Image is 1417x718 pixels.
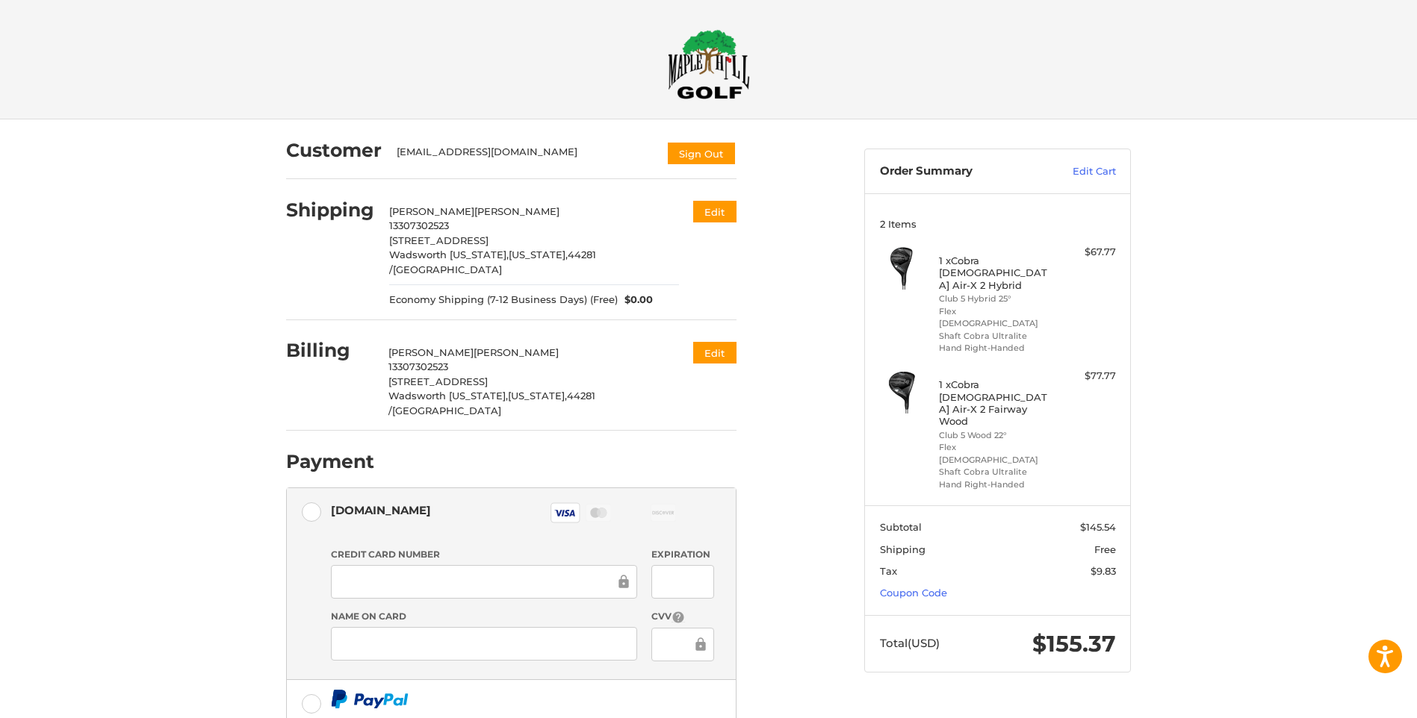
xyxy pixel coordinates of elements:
span: Free [1094,543,1116,555]
span: 13307302523 [389,219,449,231]
div: $77.77 [1057,369,1116,384]
span: [PERSON_NAME] [388,346,474,358]
h2: Billing [286,339,373,362]
h4: 1 x Cobra [DEMOGRAPHIC_DATA] Air-X 2 Hybrid [939,255,1053,291]
span: [US_STATE], [508,390,567,402]
img: Maple Hill Golf [668,29,750,99]
button: Edit [693,342,737,363]
span: [STREET_ADDRESS] [388,375,488,387]
li: Shaft Cobra Ultralite [939,330,1053,343]
div: [EMAIL_ADDRESS][DOMAIN_NAME] [397,145,652,166]
span: [GEOGRAPHIC_DATA] [392,405,501,416]
label: Expiration [651,548,713,561]
span: Tax [880,565,897,577]
span: $9.83 [1091,565,1116,577]
div: [DOMAIN_NAME] [331,498,431,522]
span: Subtotal [880,521,922,533]
span: $155.37 [1032,630,1116,658]
li: Club 5 Wood 22° [939,429,1053,442]
span: [PERSON_NAME] [474,205,559,217]
span: Shipping [880,543,925,555]
span: [PERSON_NAME] [389,205,474,217]
h3: Order Summary [880,164,1041,179]
a: Coupon Code [880,587,947,599]
span: Wadsworth [US_STATE], [388,390,508,402]
label: CVV [651,610,713,624]
a: Edit Cart [1041,164,1116,179]
span: 13307302523 [388,360,448,372]
span: [GEOGRAPHIC_DATA] [393,263,502,275]
label: Name on Card [331,610,637,623]
span: Economy Shipping (7-12 Business Days) (Free) [389,293,618,308]
li: Club 5 Hybrid 25° [939,293,1053,305]
li: Hand Right-Handed [939,342,1053,355]
li: Shaft Cobra Ultralite [939,466,1053,478]
span: Wadsworth [US_STATE], [389,249,509,260]
span: [PERSON_NAME] [474,346,559,358]
span: [STREET_ADDRESS] [389,234,489,246]
h2: Customer [286,139,382,162]
span: $145.54 [1080,521,1116,533]
button: Sign Out [666,141,737,166]
li: Flex [DEMOGRAPHIC_DATA] [939,305,1053,330]
li: Flex [DEMOGRAPHIC_DATA] [939,441,1053,466]
span: Total (USD) [880,636,940,650]
span: $0.00 [618,293,654,308]
img: PayPal icon [331,690,409,708]
label: Credit Card Number [331,548,637,561]
span: 44281 / [388,390,595,416]
span: [US_STATE], [509,249,568,260]
h4: 1 x Cobra [DEMOGRAPHIC_DATA] Air-X 2 Fairway Wood [939,378,1053,427]
span: 44281 / [389,249,596,275]
div: $67.77 [1057,245,1116,260]
button: Edit [693,201,737,222]
h3: 2 Items [880,218,1116,230]
h2: Shipping [286,199,374,222]
li: Hand Right-Handed [939,478,1053,491]
h2: Payment [286,450,374,473]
